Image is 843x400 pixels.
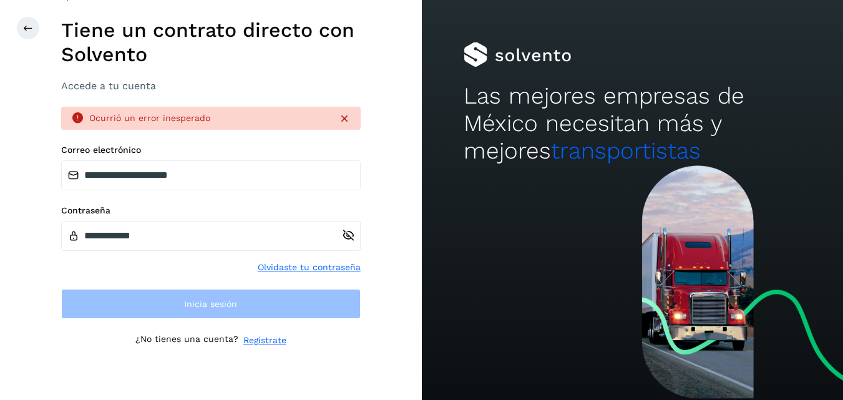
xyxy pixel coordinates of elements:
button: Inicia sesión [61,289,361,319]
span: transportistas [551,137,701,164]
h1: Tiene un contrato directo con Solvento [61,18,361,66]
a: Olvidaste tu contraseña [258,261,361,274]
span: Inicia sesión [184,300,237,308]
label: Correo electrónico [61,145,361,155]
a: Regístrate [243,334,286,347]
h3: Accede a tu cuenta [61,80,361,92]
div: Ocurrió un error inesperado [89,112,328,125]
h2: Las mejores empresas de México necesitan más y mejores [464,82,801,165]
p: ¿No tienes una cuenta? [135,334,238,347]
label: Contraseña [61,205,361,216]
